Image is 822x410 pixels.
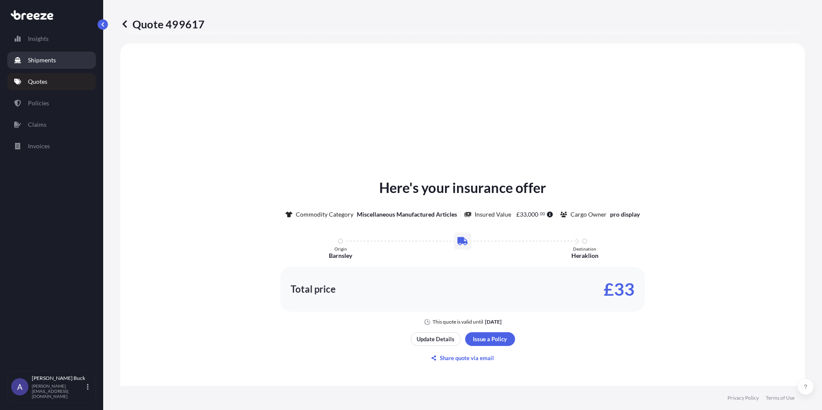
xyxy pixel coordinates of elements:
p: Quotes [28,77,47,86]
span: 33 [520,211,527,217]
p: Policies [28,99,49,107]
p: Claims [28,120,46,129]
a: Claims [7,116,96,133]
p: Share quote via email [440,354,494,362]
p: [PERSON_NAME] Buck [32,375,85,382]
a: Insights [7,30,96,47]
p: [PERSON_NAME][EMAIL_ADDRESS][DOMAIN_NAME] [32,383,85,399]
span: 00 [540,212,545,215]
p: Cargo Owner [570,210,607,219]
p: Update Details [417,335,454,343]
p: Miscellaneous Manufactured Articles [357,210,457,219]
p: Commodity Category [296,210,353,219]
a: Terms of Use [766,395,794,401]
p: This quote is valid until [432,318,483,325]
p: Destination [573,246,596,251]
p: Invoices [28,142,50,150]
a: Shipments [7,52,96,69]
a: Policies [7,95,96,112]
button: Share quote via email [411,351,515,365]
p: Origin [334,246,347,251]
p: Insights [28,34,49,43]
p: Here's your insurance offer [379,177,546,198]
p: Shipments [28,56,56,64]
p: £33 [604,282,635,296]
span: A [17,382,22,391]
span: , [527,211,528,217]
span: 000 [528,211,538,217]
a: Quotes [7,73,96,90]
span: . [539,212,540,215]
p: Insured Value [475,210,511,219]
button: Issue a Policy [465,332,515,346]
a: Invoices [7,138,96,155]
a: Privacy Policy [727,395,759,401]
p: Barnsley [329,251,352,260]
span: £ [516,211,520,217]
p: Issue a Policy [473,335,507,343]
p: Heraklion [571,251,598,260]
p: Quote 499617 [120,17,205,31]
p: pro display [610,210,640,219]
p: [DATE] [485,318,502,325]
button: Update Details [411,332,461,346]
p: Total price [291,285,336,294]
